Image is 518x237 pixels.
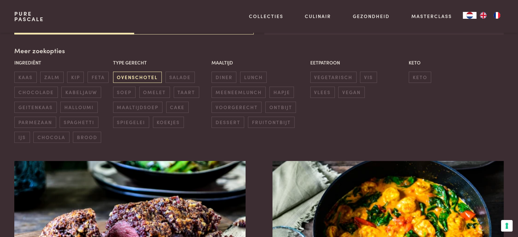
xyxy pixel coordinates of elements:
[310,87,335,98] span: vlees
[265,102,296,113] span: ontbijt
[14,87,58,98] span: chocolade
[310,72,357,83] span: vegetarisch
[411,13,452,20] a: Masterclass
[153,117,184,128] span: koekjes
[139,87,170,98] span: omelet
[60,102,97,113] span: halloumi
[14,59,109,66] p: Ingrediënt
[14,72,36,83] span: kaas
[113,102,162,113] span: maaltijdsoep
[14,132,30,143] span: ijs
[113,117,149,128] span: spiegelei
[113,59,208,66] p: Type gerecht
[211,72,236,83] span: diner
[73,132,101,143] span: brood
[338,87,364,98] span: vegan
[360,72,377,83] span: vis
[240,72,267,83] span: lunch
[40,72,63,83] span: zalm
[305,13,331,20] a: Culinair
[166,102,189,113] span: cake
[476,12,490,19] a: EN
[463,12,504,19] aside: Language selected: Nederlands
[211,59,307,66] p: Maaltijd
[211,117,244,128] span: dessert
[463,12,476,19] a: NL
[248,117,295,128] span: fruitontbijt
[211,102,262,113] span: voorgerecht
[501,220,513,232] button: Uw voorkeuren voor toestemming voor trackingtechnologieën
[310,59,405,66] p: Eetpatroon
[476,12,504,19] ul: Language list
[14,117,56,128] span: parmezaan
[166,72,195,83] span: salade
[409,72,431,83] span: keto
[113,87,136,98] span: soep
[60,117,98,128] span: spaghetti
[61,87,101,98] span: kabeljauw
[88,72,109,83] span: feta
[490,12,504,19] a: FR
[14,11,44,22] a: PurePascale
[269,87,294,98] span: hapje
[33,132,69,143] span: chocola
[67,72,84,83] span: kip
[14,102,57,113] span: geitenkaas
[174,87,199,98] span: taart
[353,13,390,20] a: Gezondheid
[463,12,476,19] div: Language
[409,59,504,66] p: Keto
[249,13,283,20] a: Collecties
[211,87,266,98] span: meeneemlunch
[113,72,162,83] span: ovenschotel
